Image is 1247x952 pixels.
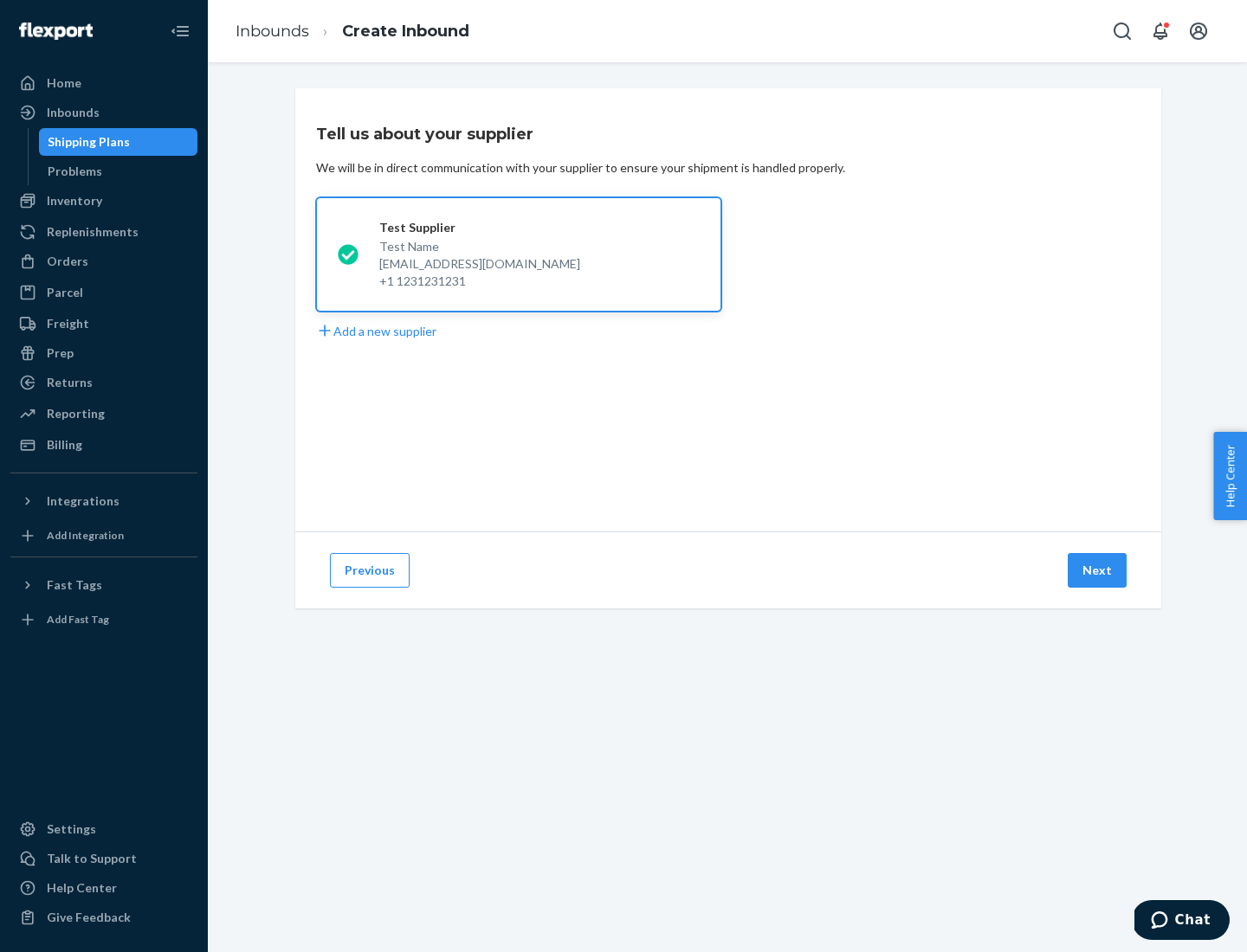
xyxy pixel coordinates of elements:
[39,158,198,185] a: Problems
[10,571,197,599] button: Fast Tags
[47,223,139,241] div: Replenishments
[10,845,197,872] button: Talk to Support
[10,487,197,515] button: Integrations
[1213,432,1247,520] button: Help Center
[47,192,102,209] div: Inventory
[10,874,197,902] a: Help Center
[1068,553,1127,588] button: Next
[330,553,410,588] button: Previous
[222,6,483,57] ol: breadcrumbs
[316,322,436,340] button: Add a new supplier
[10,339,197,367] a: Prep
[10,369,197,396] a: Returns
[47,374,93,391] div: Returns
[19,23,93,40] img: Flexport logo
[10,522,197,550] a: Add Integration
[47,284,83,301] div: Parcel
[163,14,197,48] button: Close Navigation
[47,344,74,362] div: Prep
[10,904,197,931] button: Give Feedback
[236,22,309,41] a: Inbounds
[47,909,131,926] div: Give Feedback
[47,492,120,510] div: Integrations
[47,315,89,332] div: Freight
[10,431,197,459] a: Billing
[47,820,96,838] div: Settings
[47,528,124,543] div: Add Integration
[10,187,197,215] a: Inventory
[48,133,130,151] div: Shipping Plans
[10,248,197,275] a: Orders
[10,815,197,843] a: Settings
[47,405,105,422] div: Reporting
[1105,14,1140,48] button: Open Search Box
[342,22,469,41] a: Create Inbound
[10,218,197,246] a: Replenishments
[10,69,197,97] a: Home
[10,606,197,634] a: Add Fast Tag
[10,310,197,338] a: Freight
[47,74,81,92] div: Home
[316,123,533,145] h3: Tell us about your supplier
[47,879,117,897] div: Help Center
[39,128,198,156] a: Shipping Plans
[1134,900,1230,943] iframe: Opens a widget where you can chat to one of our agents
[1181,14,1216,48] button: Open account menu
[47,104,100,121] div: Inbounds
[10,99,197,126] a: Inbounds
[47,612,109,627] div: Add Fast Tag
[47,850,137,867] div: Talk to Support
[47,436,82,453] div: Billing
[47,576,102,594] div: Fast Tags
[48,163,102,180] div: Problems
[10,400,197,428] a: Reporting
[10,279,197,306] a: Parcel
[1143,14,1178,48] button: Open notifications
[316,159,845,177] div: We will be in direct communication with your supplier to ensure your shipment is handled properly.
[47,253,88,270] div: Orders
